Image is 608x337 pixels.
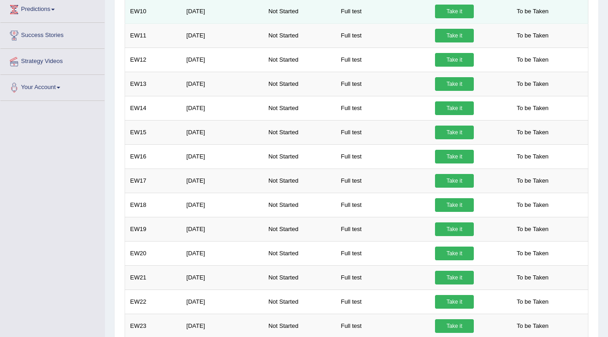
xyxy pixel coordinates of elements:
[512,174,553,188] span: To be Taken
[125,265,182,290] td: EW21
[336,241,430,265] td: Full test
[125,47,182,72] td: EW12
[435,319,474,333] a: Take it
[512,53,553,67] span: To be Taken
[512,222,553,236] span: To be Taken
[435,53,474,67] a: Take it
[435,101,474,115] a: Take it
[263,72,336,96] td: Not Started
[336,72,430,96] td: Full test
[263,96,336,120] td: Not Started
[181,47,263,72] td: [DATE]
[181,168,263,193] td: [DATE]
[512,29,553,42] span: To be Taken
[125,23,182,47] td: EW11
[125,96,182,120] td: EW14
[336,168,430,193] td: Full test
[0,75,105,98] a: Your Account
[263,120,336,144] td: Not Started
[336,23,430,47] td: Full test
[125,241,182,265] td: EW20
[435,198,474,212] a: Take it
[181,144,263,168] td: [DATE]
[512,247,553,260] span: To be Taken
[263,144,336,168] td: Not Started
[263,241,336,265] td: Not Started
[125,72,182,96] td: EW13
[512,295,553,309] span: To be Taken
[336,144,430,168] td: Full test
[512,126,553,139] span: To be Taken
[435,5,474,18] a: Take it
[512,101,553,115] span: To be Taken
[336,265,430,290] td: Full test
[435,77,474,91] a: Take it
[512,150,553,163] span: To be Taken
[181,96,263,120] td: [DATE]
[512,271,553,284] span: To be Taken
[125,193,182,217] td: EW18
[125,168,182,193] td: EW17
[0,23,105,46] a: Success Stories
[181,290,263,314] td: [DATE]
[263,168,336,193] td: Not Started
[435,150,474,163] a: Take it
[512,198,553,212] span: To be Taken
[181,72,263,96] td: [DATE]
[263,290,336,314] td: Not Started
[435,247,474,260] a: Take it
[181,23,263,47] td: [DATE]
[512,5,553,18] span: To be Taken
[336,193,430,217] td: Full test
[435,222,474,236] a: Take it
[263,23,336,47] td: Not Started
[263,47,336,72] td: Not Started
[125,120,182,144] td: EW15
[125,217,182,241] td: EW19
[336,217,430,241] td: Full test
[181,120,263,144] td: [DATE]
[181,217,263,241] td: [DATE]
[336,96,430,120] td: Full test
[512,319,553,333] span: To be Taken
[0,49,105,72] a: Strategy Videos
[435,271,474,284] a: Take it
[263,193,336,217] td: Not Started
[125,290,182,314] td: EW22
[435,174,474,188] a: Take it
[336,120,430,144] td: Full test
[336,290,430,314] td: Full test
[263,265,336,290] td: Not Started
[181,265,263,290] td: [DATE]
[512,77,553,91] span: To be Taken
[435,29,474,42] a: Take it
[181,241,263,265] td: [DATE]
[435,126,474,139] a: Take it
[336,47,430,72] td: Full test
[435,295,474,309] a: Take it
[125,144,182,168] td: EW16
[263,217,336,241] td: Not Started
[181,193,263,217] td: [DATE]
